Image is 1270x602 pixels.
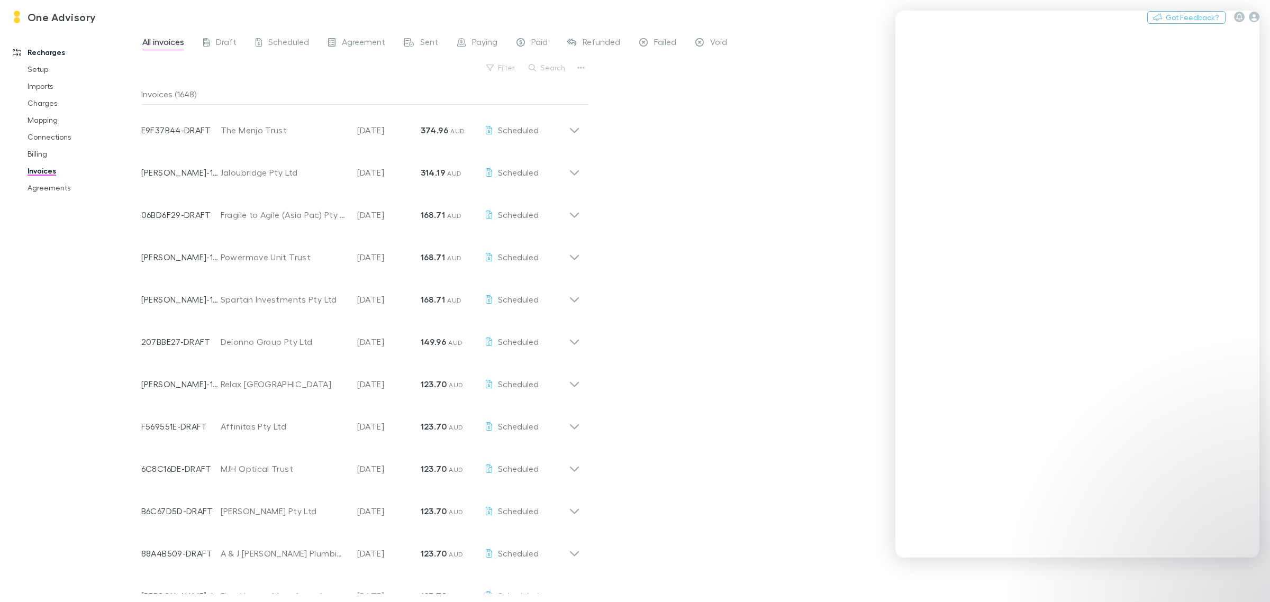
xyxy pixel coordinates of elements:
div: Jaloubridge Pty Ltd [221,166,347,179]
span: Scheduled [268,37,309,50]
p: 88A4B509-DRAFT [141,547,221,560]
span: Paying [472,37,497,50]
span: Scheduled [498,379,539,389]
span: Failed [654,37,676,50]
div: B6C67D5D-DRAFT[PERSON_NAME] Pty Ltd[DATE]123.70 AUDScheduled [133,486,588,528]
strong: 123.70 [421,590,447,601]
strong: 123.70 [421,548,447,559]
div: Relax [GEOGRAPHIC_DATA] [221,378,347,390]
span: Void [710,37,727,50]
p: [DATE] [357,293,421,306]
a: Recharges [2,44,149,61]
strong: 168.71 [421,294,445,305]
p: [PERSON_NAME]-1561 [141,166,221,179]
p: [DATE] [357,547,421,560]
span: Scheduled [498,252,539,262]
iframe: Intercom live chat [895,11,1259,558]
p: 6C8C16DE-DRAFT [141,462,221,475]
span: Scheduled [498,506,539,516]
div: Fragile to Agile (Asia Pac) Pty Ltd [221,208,347,221]
button: Filter [481,61,521,74]
div: Spartan Investments Pty Ltd [221,293,347,306]
p: [DATE] [357,462,421,475]
a: Connections [17,129,149,145]
div: Deionno Group Pty Ltd [221,335,347,348]
span: AUD [449,423,463,431]
h3: One Advisory [28,11,96,23]
p: [DATE] [357,208,421,221]
div: Powermove Unit Trust [221,251,347,263]
p: [PERSON_NAME]-1511 [141,251,221,263]
strong: 314.19 [421,167,445,178]
span: AUD [449,550,463,558]
a: Billing [17,145,149,162]
a: Setup [17,61,149,78]
span: Scheduled [498,421,539,431]
div: A & J [PERSON_NAME] Plumbing Pty Ltd [221,547,347,560]
p: [DATE] [357,335,421,348]
span: AUD [449,592,463,600]
strong: 123.70 [421,463,447,474]
span: AUD [449,508,463,516]
span: Refunded [583,37,620,50]
span: Paid [531,37,548,50]
strong: 123.70 [421,421,447,432]
p: [DATE] [357,378,421,390]
div: 06BD6F29-DRAFTFragile to Agile (Asia Pac) Pty Ltd[DATE]168.71 AUDScheduled [133,189,588,232]
a: Invoices [17,162,149,179]
div: [PERSON_NAME]-1561Jaloubridge Pty Ltd[DATE]314.19 AUDScheduled [133,147,588,189]
p: [DATE] [357,589,421,602]
div: 6C8C16DE-DRAFTMJH Optical Trust[DATE]123.70 AUDScheduled [133,443,588,486]
strong: 123.70 [421,379,447,389]
p: [DATE] [357,251,421,263]
p: [DATE] [357,124,421,136]
span: Sent [420,37,438,50]
span: AUD [449,466,463,473]
iframe: Intercom live chat [1234,566,1259,591]
div: [PERSON_NAME]-1575Relax [GEOGRAPHIC_DATA][DATE]123.70 AUDScheduled [133,359,588,401]
span: All invoices [142,37,184,50]
span: Scheduled [498,336,539,346]
p: [DATE] [357,420,421,433]
div: MJH Optical Trust [221,462,347,475]
div: 207BBE27-DRAFTDeionno Group Pty Ltd[DATE]149.96 AUDScheduled [133,316,588,359]
div: The Menjo Trust [221,124,347,136]
div: 88A4B509-DRAFTA & J [PERSON_NAME] Plumbing Pty Ltd[DATE]123.70 AUDScheduled [133,528,588,570]
strong: 168.71 [421,252,445,262]
p: [PERSON_NAME]-1575 [141,378,221,390]
span: AUD [447,169,461,177]
p: 207BBE27-DRAFT [141,335,221,348]
p: F569551E-DRAFT [141,420,221,433]
strong: 149.96 [421,336,446,347]
span: Scheduled [498,125,539,135]
a: Imports [17,78,149,95]
p: E9F37B44-DRAFT [141,124,221,136]
span: Scheduled [498,590,539,600]
span: Scheduled [498,463,539,473]
strong: 374.96 [421,125,448,135]
div: [PERSON_NAME] Pty Ltd [221,505,347,517]
a: Charges [17,95,149,112]
span: AUD [447,296,461,304]
button: Search [523,61,571,74]
span: AUD [447,254,461,262]
a: One Advisory [4,4,103,30]
span: AUD [447,212,461,220]
div: Floral Image Manufacturing [221,589,347,602]
a: Mapping [17,112,149,129]
span: AUD [449,381,463,389]
span: Scheduled [498,548,539,558]
span: AUD [448,339,462,346]
div: E9F37B44-DRAFTThe Menjo Trust[DATE]374.96 AUDScheduled [133,105,588,147]
div: [PERSON_NAME]-1481Spartan Investments Pty Ltd[DATE]168.71 AUDScheduled [133,274,588,316]
p: [DATE] [357,166,421,179]
a: Agreements [17,179,149,196]
p: [DATE] [357,505,421,517]
p: 06BD6F29-DRAFT [141,208,221,221]
p: [PERSON_NAME]-1549 [141,589,221,602]
p: [PERSON_NAME]-1481 [141,293,221,306]
span: Scheduled [498,167,539,177]
span: Agreement [342,37,385,50]
div: Affinitas Pty Ltd [221,420,347,433]
div: F569551E-DRAFTAffinitas Pty Ltd[DATE]123.70 AUDScheduled [133,401,588,443]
